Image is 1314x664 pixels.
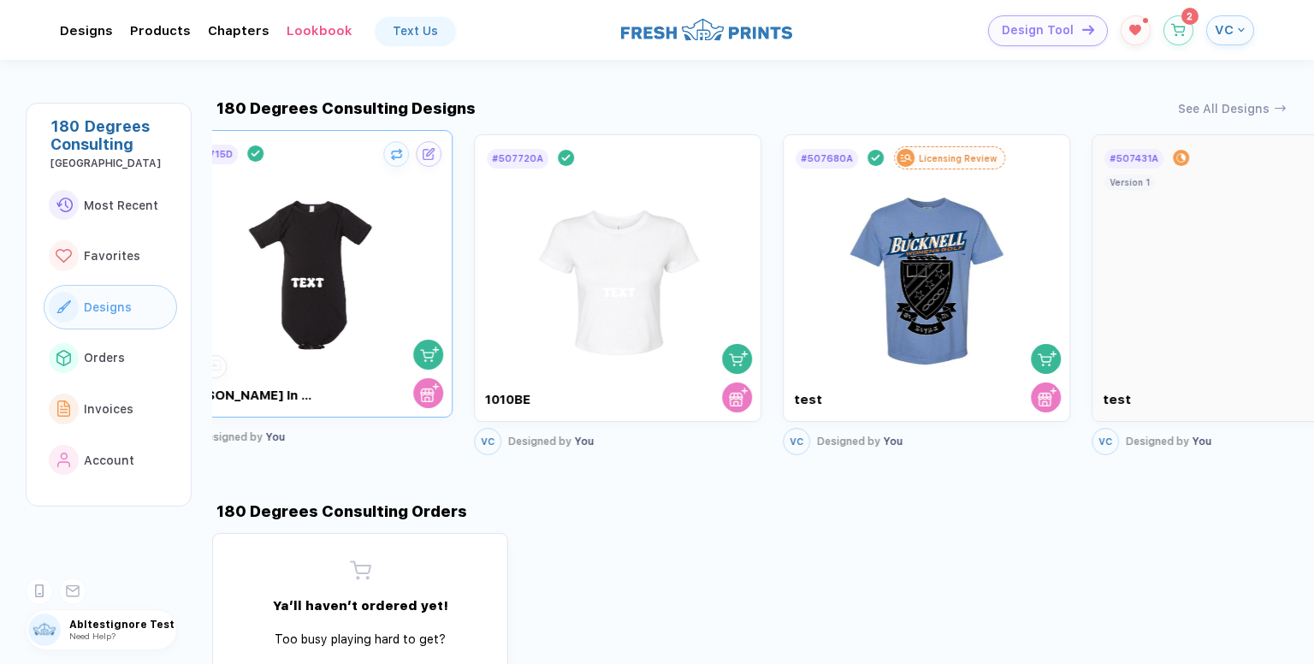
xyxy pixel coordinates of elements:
[376,17,455,44] a: Text Us
[1215,22,1234,38] span: VC
[1181,8,1199,25] sup: 2
[44,336,177,381] button: link to iconOrders
[56,350,71,365] img: link to icon
[801,153,853,164] div: # 507680A
[44,183,177,228] button: link to iconMost Recent
[287,23,352,39] div: LookbookToggle dropdown menu chapters
[1103,392,1246,407] div: test
[420,345,439,364] img: shopping cart
[393,24,438,38] div: Text Us
[212,99,476,117] div: 180 Degrees Consulting Designs
[1187,11,1193,21] span: 2
[56,300,71,313] img: link to icon
[413,378,443,408] button: store cart
[621,16,792,43] img: logo
[1206,15,1254,45] button: VC
[420,383,439,402] img: store cart
[257,598,463,614] div: Ya’ll haven’t ordered yet!
[783,130,1070,459] div: #507680ALicensing Reviewshopping cartstore cart testVCDesigned by You
[790,436,803,448] span: VC
[50,117,177,153] div: 180 Degrees Consulting
[84,454,134,467] span: Account
[44,234,177,278] button: link to iconFavorites
[1178,102,1270,116] div: See All Designs
[44,387,177,431] button: link to iconInvoices
[212,502,467,520] div: 180 Degrees Consulting Orders
[783,428,810,455] button: VC
[413,340,443,370] button: shopping cart
[492,153,543,164] div: # 507720A
[165,130,453,459] div: #507715Dshopping cartstore cart [PERSON_NAME] In Progress23Designed by You
[794,392,937,407] div: test
[831,170,1023,371] img: 1758896259243etust_nt_front.png
[485,392,628,407] div: 1010BE
[817,436,903,448] div: You
[44,285,177,329] button: link to iconDesigns
[1038,388,1057,406] img: store cart
[722,382,752,412] button: store cart
[1031,382,1061,412] button: store cart
[208,23,269,39] div: ChaptersToggle dropdown menu chapters
[60,23,113,39] div: DesignsToggle dropdown menu
[130,23,191,39] div: ProductsToggle dropdown menu
[508,436,594,448] div: You
[57,400,71,417] img: link to icon
[1110,153,1158,164] div: # 507431A
[1126,436,1211,448] div: You
[1038,349,1057,368] img: shopping cart
[474,130,761,459] div: #507720Ashopping cartstore cart 1010BEVCDesigned by You
[28,614,61,646] img: user profile
[84,402,133,416] span: Invoices
[84,199,158,212] span: Most Recent
[50,157,177,169] div: Adelphi University
[1092,428,1119,455] button: VC
[1082,25,1094,34] img: icon
[1110,177,1150,187] div: Version 1
[722,344,752,374] button: shopping cart
[1126,436,1189,448] span: Designed by
[199,431,285,443] div: You
[199,431,263,443] span: Designed by
[729,349,748,368] img: shopping cart
[1143,18,1148,23] sup: 1
[988,15,1108,46] button: Design Toolicon
[1031,344,1061,374] button: shopping cart
[213,166,405,367] img: 1759258030650oaprv_nt_front.png
[257,631,463,648] div: Too busy playing hard to get?
[206,358,224,376] img: 3
[176,388,319,403] div: [PERSON_NAME] In Progress
[1002,23,1074,38] span: Design Tool
[44,438,177,483] button: link to iconAccount
[69,631,115,641] span: Need Help?
[474,428,501,455] button: VC
[84,351,125,365] span: Orders
[287,23,352,39] div: Lookbook
[817,436,880,448] span: Designed by
[57,453,71,468] img: link to icon
[1098,436,1112,448] span: VC
[729,388,748,406] img: store cart
[508,436,571,448] span: Designed by
[522,170,714,371] img: 1759250441048bmect_nt_front.png
[481,436,494,448] span: VC
[69,619,176,631] span: Abltestignore Test
[56,249,72,264] img: link to icon
[56,198,73,212] img: link to icon
[1178,102,1287,116] button: See All Designs
[919,153,997,163] div: Licensing Review
[84,300,132,314] span: Designs
[84,249,140,263] span: Favorites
